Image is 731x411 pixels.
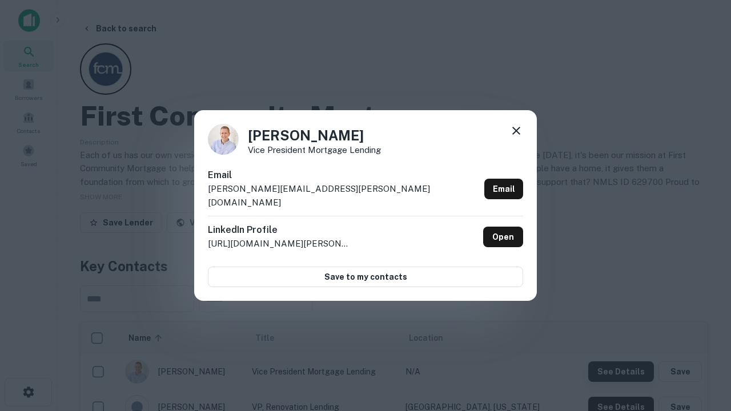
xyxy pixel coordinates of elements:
h6: LinkedIn Profile [208,223,351,237]
img: 1520878720083 [208,124,239,155]
p: [URL][DOMAIN_NAME][PERSON_NAME] [208,237,351,251]
p: [PERSON_NAME][EMAIL_ADDRESS][PERSON_NAME][DOMAIN_NAME] [208,182,480,209]
p: Vice President Mortgage Lending [248,146,381,154]
a: Open [483,227,523,247]
iframe: Chat Widget [674,320,731,374]
a: Email [484,179,523,199]
h6: Email [208,168,480,182]
h4: [PERSON_NAME] [248,125,381,146]
button: Save to my contacts [208,267,523,287]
